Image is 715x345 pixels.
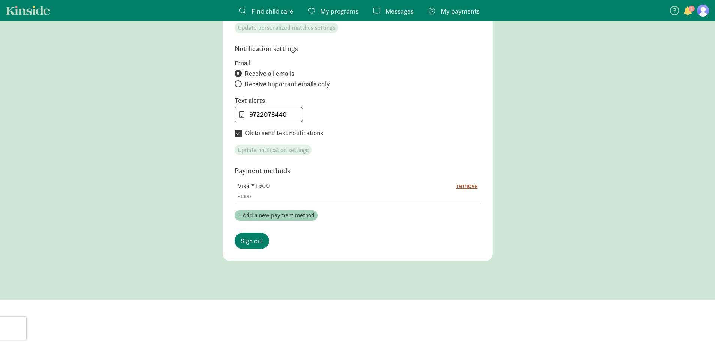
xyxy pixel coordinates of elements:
span: Sign out [241,236,263,246]
span: Receive important emails only [245,80,330,89]
span: Find child care [251,6,293,16]
h6: Notification settings [235,45,441,53]
span: My payments [441,6,480,16]
button: + Add a new payment method [235,210,318,221]
a: Kinside [6,6,50,15]
label: Email [235,59,481,68]
h6: Payment methods [235,167,441,175]
span: + Add a new payment method [238,211,315,220]
a: Sign out [235,233,269,249]
td: Visa *1900 [235,178,443,204]
input: 555-555-5555 [235,107,303,122]
label: Text alerts [235,96,481,105]
span: Messages [385,6,414,16]
span: Receive all emails [245,69,294,78]
button: Update personalized matches settings [235,23,338,33]
button: remove [456,181,478,191]
button: Update notification settings [235,145,312,155]
span: 1 [689,6,695,12]
button: 1 [683,7,693,17]
span: My programs [320,6,358,16]
span: *1900 [238,193,251,200]
span: Update notification settings [238,146,309,155]
label: Ok to send text notifications [242,128,323,137]
span: Update personalized matches settings [238,23,335,32]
